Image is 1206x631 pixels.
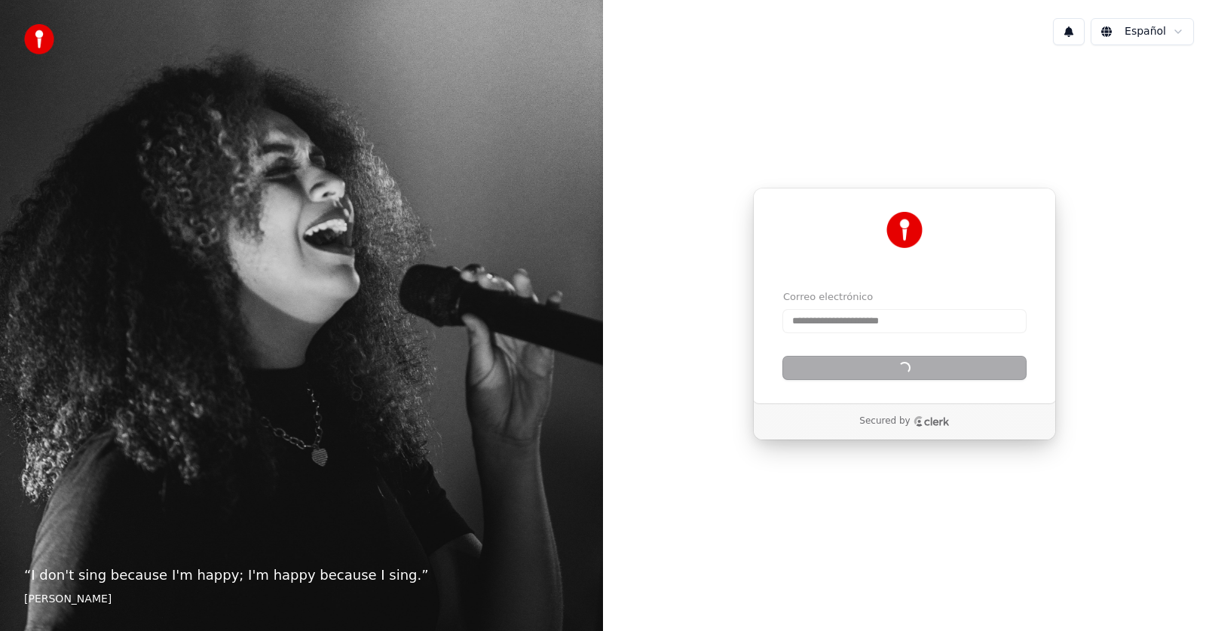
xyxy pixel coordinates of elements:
[886,212,923,248] img: Youka
[24,24,54,54] img: youka
[914,416,950,427] a: Clerk logo
[24,592,579,607] footer: [PERSON_NAME]
[859,415,910,427] p: Secured by
[24,565,579,586] p: “ I don't sing because I'm happy; I'm happy because I sing. ”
